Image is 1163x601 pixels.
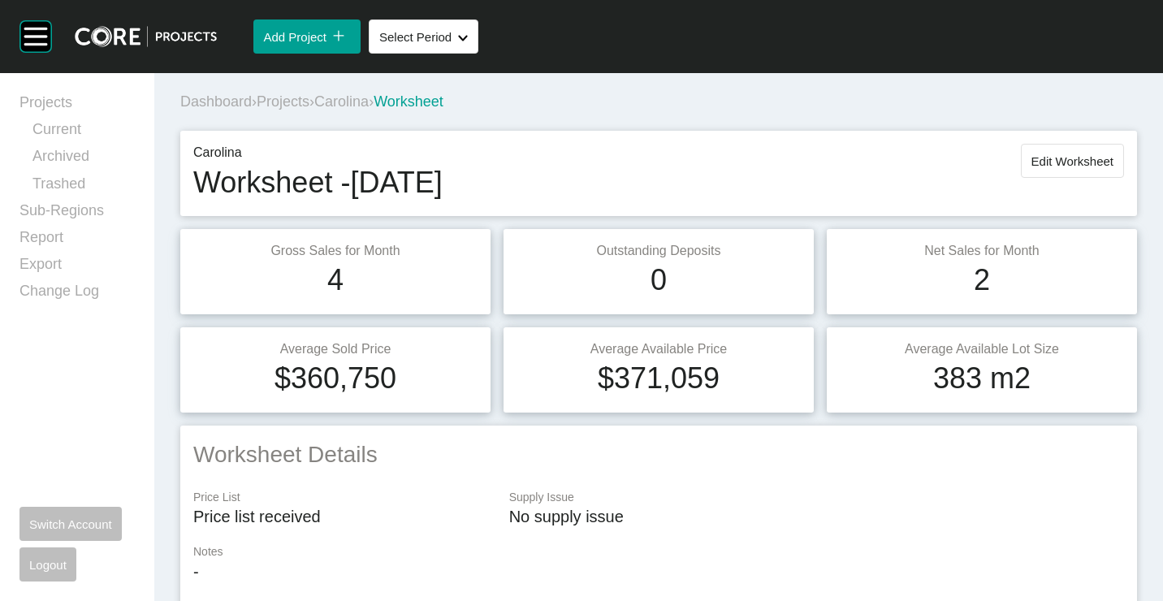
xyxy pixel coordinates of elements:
span: Select Period [379,30,452,44]
button: Logout [19,547,76,582]
a: Change Log [19,281,135,308]
a: Report [19,227,135,254]
span: › [369,93,374,110]
a: Dashboard [180,93,252,110]
h2: Worksheet Details [193,439,1124,470]
button: Switch Account [19,507,122,541]
p: Price List [193,490,493,506]
span: Logout [29,558,67,572]
h1: 4 [327,260,344,300]
span: Edit Worksheet [1031,154,1113,168]
a: Projects [19,93,135,119]
p: Price list received [193,505,493,528]
span: › [309,93,314,110]
p: Average Available Price [517,340,801,358]
button: Select Period [369,19,478,54]
h1: 0 [651,260,667,300]
span: › [252,93,257,110]
h1: $371,059 [598,358,720,399]
p: - [193,560,1124,583]
p: Notes [193,544,1124,560]
h1: Worksheet - [DATE] [193,162,443,203]
p: Average Sold Price [193,340,478,358]
a: Current [32,119,135,146]
p: Gross Sales for Month [193,242,478,260]
a: Archived [32,146,135,173]
a: Sub-Regions [19,201,135,227]
span: Worksheet [374,93,443,110]
span: Switch Account [29,517,112,531]
p: Average Available Lot Size [840,340,1124,358]
span: Add Project [263,30,326,44]
a: Export [19,254,135,281]
a: Projects [257,93,309,110]
p: Supply Issue [509,490,1124,506]
a: Trashed [32,174,135,201]
h1: 383 m2 [933,358,1031,399]
img: core-logo-dark.3138cae2.png [75,26,217,47]
button: Add Project [253,19,361,54]
p: Net Sales for Month [840,242,1124,260]
h1: $360,750 [275,358,396,399]
p: Carolina [193,144,443,162]
h1: 2 [974,260,990,300]
a: Carolina [314,93,369,110]
p: No supply issue [509,505,1124,528]
button: Edit Worksheet [1021,144,1124,178]
p: Outstanding Deposits [517,242,801,260]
